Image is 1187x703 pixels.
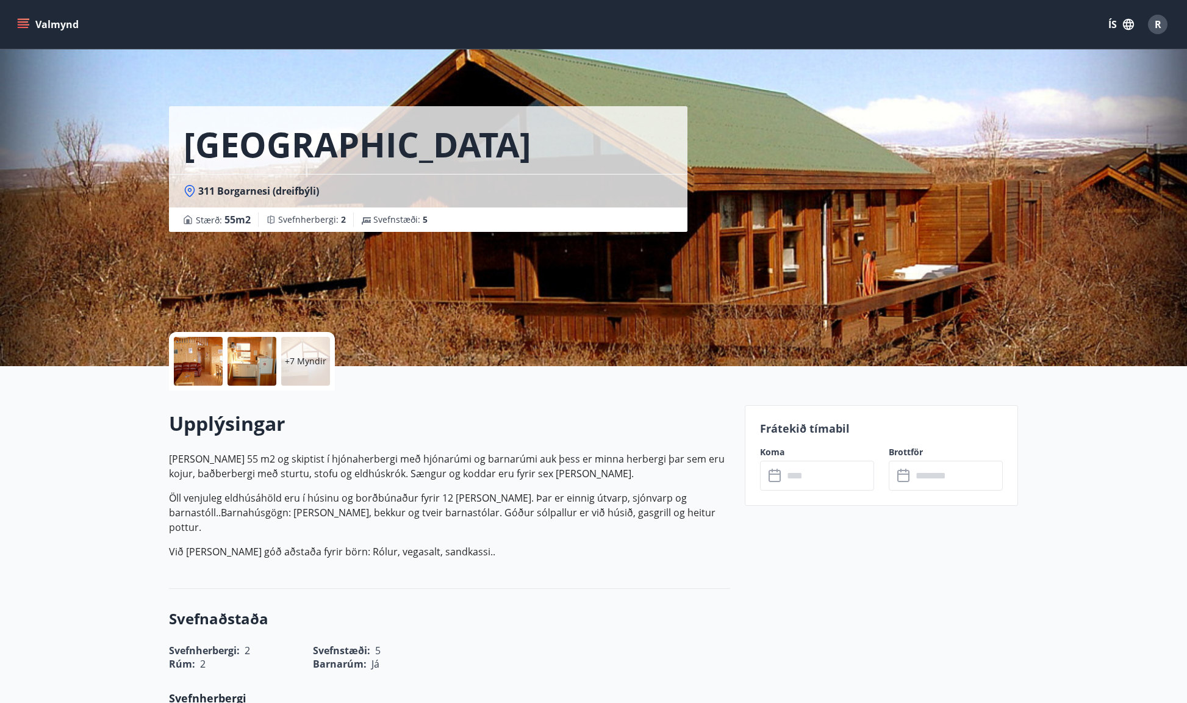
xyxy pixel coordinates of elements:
[889,446,1003,458] label: Brottför
[278,214,346,226] span: Svefnherbergi :
[373,214,428,226] span: Svefnstæði :
[15,13,84,35] button: menu
[184,121,531,167] h1: [GEOGRAPHIC_DATA]
[196,212,251,227] span: Stærð :
[423,214,428,225] span: 5
[1143,10,1172,39] button: R
[760,420,1003,436] p: Frátekið tímabil
[224,213,251,226] span: 55 m2
[169,657,195,671] span: Rúm :
[285,355,326,367] p: +7 Myndir
[169,544,730,559] p: Við [PERSON_NAME] góð aðstaða fyrir börn: Rólur, vegasalt, sandkassi..
[1155,18,1161,31] span: R
[169,452,730,481] p: [PERSON_NAME] 55 m2 og skiptist í hjónaherbergi með hjónarúmi og barnarúmi auk þess er minna herb...
[341,214,346,225] span: 2
[198,184,319,198] span: 311 Borgarnesi (dreifbýli)
[1102,13,1141,35] button: ÍS
[313,657,367,671] span: Barnarúm :
[169,410,730,437] h2: Upplýsingar
[169,491,730,535] p: Öll venjuleg eldhúsáhöld eru í húsinu og borðbúnaður fyrir 12 [PERSON_NAME]. Þar er einnig útvarp...
[169,608,730,629] h3: Svefnaðstaða
[371,657,379,671] span: Já
[200,657,206,671] span: 2
[760,446,874,458] label: Koma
